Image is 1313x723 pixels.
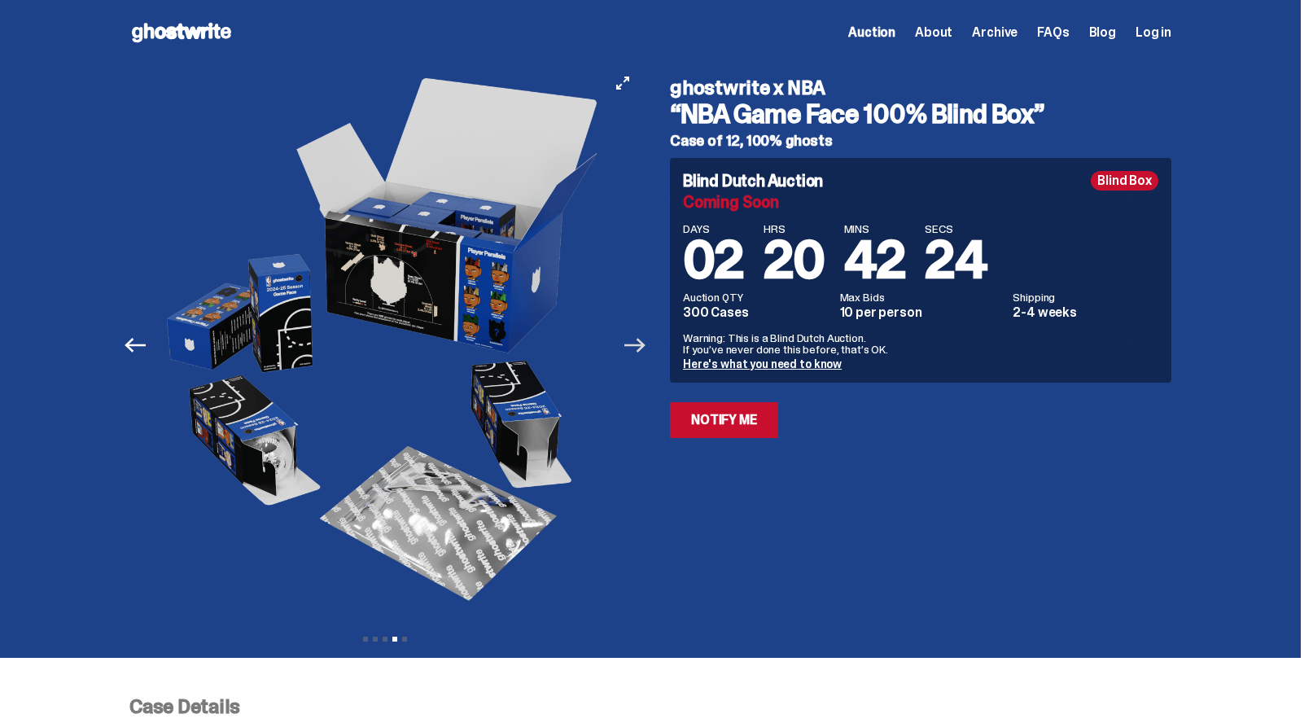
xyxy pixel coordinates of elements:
[1013,291,1158,303] dt: Shipping
[670,402,778,438] a: Notify Me
[844,226,906,294] span: 42
[915,26,952,39] a: About
[683,357,842,371] a: Here's what you need to know
[392,637,397,642] button: View slide 4
[840,306,1004,319] dd: 10 per person
[1037,26,1069,39] a: FAQs
[764,223,825,234] span: HRS
[1089,26,1116,39] a: Blog
[373,637,378,642] button: View slide 2
[683,194,1158,210] div: Coming Soon
[683,173,823,189] h4: Blind Dutch Auction
[383,637,387,642] button: View slide 3
[670,134,1171,148] h5: Case of 12, 100% ghosts
[613,73,632,93] button: View full-screen
[363,637,368,642] button: View slide 1
[925,223,987,234] span: SECS
[764,226,825,294] span: 20
[161,65,609,625] img: NBA-Hero-4.png
[844,223,906,234] span: MINS
[617,327,653,363] button: Next
[1091,171,1158,191] div: Blind Box
[129,697,1171,716] p: Case Details
[670,101,1171,127] h3: “NBA Game Face 100% Blind Box”
[683,332,1158,355] p: Warning: This is a Blind Dutch Auction. If you’ve never done this before, that’s OK.
[683,291,830,303] dt: Auction QTY
[972,26,1018,39] a: Archive
[1136,26,1171,39] a: Log in
[683,226,744,294] span: 02
[683,223,744,234] span: DAYS
[840,291,1004,303] dt: Max Bids
[670,78,1171,98] h4: ghostwrite x NBA
[1013,306,1158,319] dd: 2-4 weeks
[683,306,830,319] dd: 300 Cases
[117,327,153,363] button: Previous
[402,637,407,642] button: View slide 5
[848,26,895,39] a: Auction
[925,226,987,294] span: 24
